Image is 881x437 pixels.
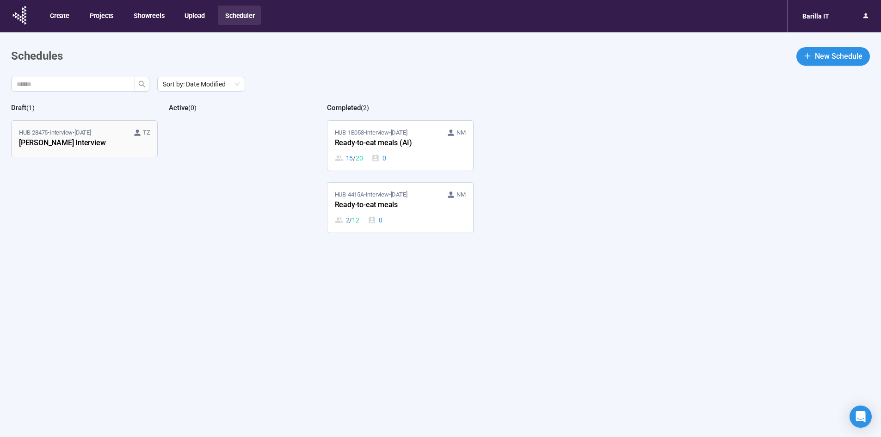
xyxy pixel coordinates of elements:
h1: Schedules [11,48,63,65]
span: New Schedule [815,50,863,62]
span: plus [804,52,811,60]
h2: Active [169,104,188,112]
span: NM [456,128,466,137]
span: search [138,80,146,88]
button: Upload [177,6,211,25]
span: Sort by: Date Modified [163,77,240,91]
a: HUB-1B058•Interview•[DATE] NMReady-to-eat meals (AI)15 / 200 [327,121,473,171]
span: NM [456,190,466,199]
span: TZ [143,128,150,137]
button: Showreels [126,6,171,25]
a: HUB-28475•Interview•[DATE] TZ[PERSON_NAME] Interview [12,121,157,157]
div: 2 [335,215,359,225]
time: [DATE] [391,129,407,136]
button: Scheduler [218,6,261,25]
span: HUB-28475 • Interview • [19,128,91,137]
h2: Draft [11,104,26,112]
div: 15 [335,153,363,163]
span: ( 0 ) [188,104,197,111]
div: Ready-to-eat meals [335,199,437,211]
time: [DATE] [74,129,91,136]
div: Barilla IT [797,7,835,25]
span: / [353,153,356,163]
div: 0 [368,215,382,225]
span: ( 1 ) [26,104,35,111]
button: Projects [82,6,120,25]
a: HUB-4415A•Interview•[DATE] NMReady-to-eat meals2 / 120 [327,183,473,233]
button: Create [43,6,76,25]
h2: Completed [327,104,361,112]
span: 12 [352,215,359,225]
div: 0 [371,153,386,163]
button: plusNew Schedule [796,47,870,66]
div: Ready-to-eat meals (AI) [335,137,437,149]
span: ( 2 ) [361,104,369,111]
span: / [349,215,352,225]
time: [DATE] [391,191,407,198]
div: [PERSON_NAME] Interview [19,137,121,149]
span: HUB-1B058 • Interview • [335,128,407,137]
span: HUB-4415A • Interview • [335,190,407,199]
div: Open Intercom Messenger [850,406,872,428]
span: 20 [356,153,363,163]
button: search [135,77,149,92]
